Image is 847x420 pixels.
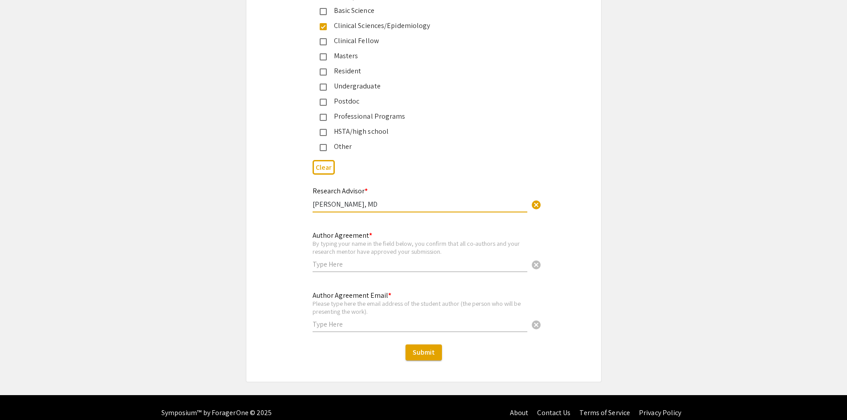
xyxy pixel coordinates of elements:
button: Clear [527,196,545,213]
input: Type Here [313,260,527,269]
button: Clear [527,256,545,273]
div: By typing your name in the field below, you confirm that all co-authors and your research mentor ... [313,240,527,255]
div: Professional Programs [327,111,514,122]
a: Terms of Service [579,408,630,417]
div: Masters [327,51,514,61]
a: Contact Us [537,408,570,417]
span: cancel [531,320,542,330]
button: Submit [405,344,442,360]
div: Clinical Sciences/Epidemiology [327,20,514,31]
span: cancel [531,200,542,210]
div: Undergraduate [327,81,514,92]
div: Clinical Fellow [327,36,514,46]
div: Please type here the email address of the student author (the person who will be presenting the w... [313,300,527,315]
iframe: Chat [7,380,38,413]
div: HSTA/high school [327,126,514,137]
div: Other [327,141,514,152]
span: cancel [531,260,542,270]
span: Submit [413,348,435,357]
mat-label: Author Agreement [313,231,372,240]
a: Privacy Policy [639,408,681,417]
input: Type Here [313,320,527,329]
a: About [510,408,529,417]
div: Basic Science [327,5,514,16]
mat-label: Research Advisor [313,186,368,196]
button: Clear [313,160,335,175]
div: Postdoc [327,96,514,107]
input: Type Here [313,200,527,209]
mat-label: Author Agreement Email [313,291,391,300]
div: Resident [327,66,514,76]
button: Clear [527,316,545,333]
